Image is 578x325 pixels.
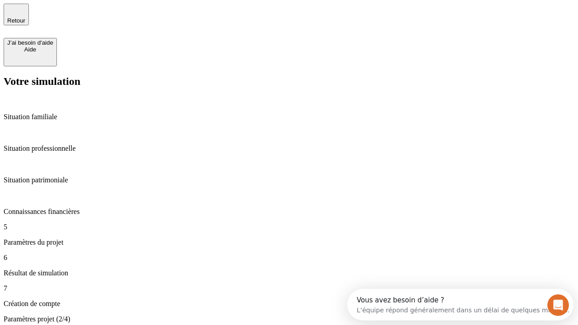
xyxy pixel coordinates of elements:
[9,15,222,24] div: L’équipe répond généralement dans un délai de quelques minutes.
[4,269,574,277] p: Résultat de simulation
[4,144,574,153] p: Situation professionnelle
[7,46,53,53] div: Aide
[4,38,57,66] button: J’ai besoin d'aideAide
[4,4,249,28] div: Ouvrir le Messenger Intercom
[9,8,222,15] div: Vous avez besoin d’aide ?
[4,284,574,292] p: 7
[7,17,25,24] span: Retour
[4,208,574,216] p: Connaissances financières
[4,4,29,25] button: Retour
[4,75,574,88] h2: Votre simulation
[4,254,574,262] p: 6
[7,39,53,46] div: J’ai besoin d'aide
[4,223,574,231] p: 5
[4,238,574,246] p: Paramètres du projet
[4,300,574,308] p: Création de compte
[4,113,574,121] p: Situation familiale
[4,176,574,184] p: Situation patrimoniale
[4,315,574,323] p: Paramètres projet (2/4)
[347,289,573,320] iframe: Intercom live chat discovery launcher
[547,294,569,316] iframe: Intercom live chat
